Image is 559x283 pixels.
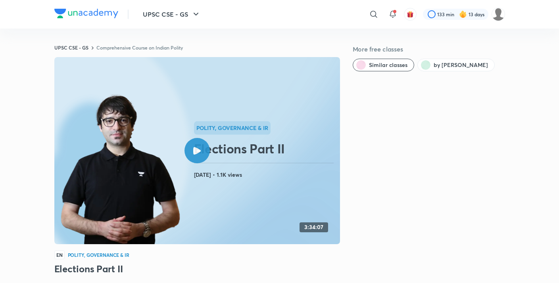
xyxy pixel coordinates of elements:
a: Company Logo [54,9,118,20]
h4: Polity, Governance & IR [68,252,130,257]
h4: 3:34:07 [304,224,323,231]
img: Company Logo [54,9,118,18]
button: by Sarmad Mehraj [417,59,495,71]
span: by Sarmad Mehraj [434,61,488,69]
h4: [DATE] • 1.1K views [194,170,337,180]
h3: Elections Part II [54,262,340,275]
button: Similar classes [353,59,414,71]
img: avatar [407,11,414,18]
h2: Elections Part II [194,141,337,157]
span: EN [54,250,65,259]
img: streak [459,10,467,18]
h5: More free classes [353,44,505,54]
a: UPSC CSE - GS [54,44,88,51]
img: Celina Chingmuan [492,8,505,21]
button: avatar [404,8,417,21]
span: Similar classes [369,61,407,69]
a: Comprehensive Course on Indian Polity [96,44,183,51]
button: UPSC CSE - GS [138,6,206,22]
